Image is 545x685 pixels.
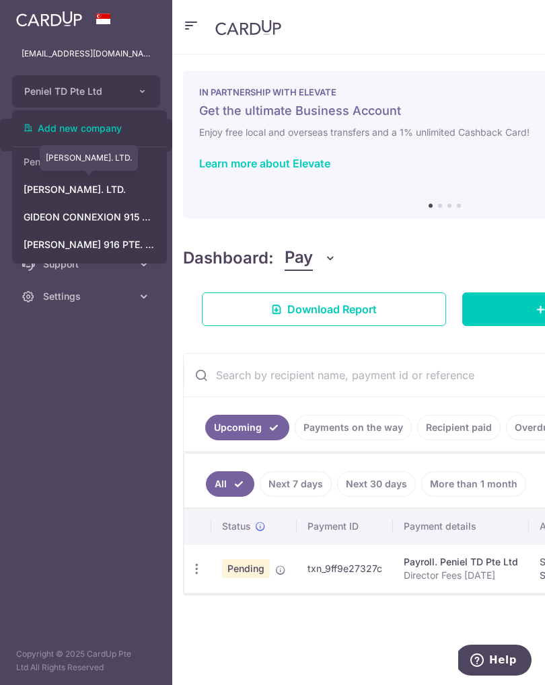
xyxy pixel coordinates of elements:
[40,145,138,171] div: [PERSON_NAME]. LTD.
[13,177,166,202] a: [PERSON_NAME]. LTD.
[12,110,167,264] ul: Peniel TD Pte Ltd
[13,116,166,140] a: Add new company
[13,150,166,174] a: Peniel TD Pte Ltd
[13,205,166,229] a: GIDEON CONNEXION 915 PTE. LTD.
[13,233,166,257] a: [PERSON_NAME] 916 PTE. LTD.
[12,75,160,108] button: Peniel TD Pte Ltd
[458,645,532,678] iframe: Opens a widget where you can find more information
